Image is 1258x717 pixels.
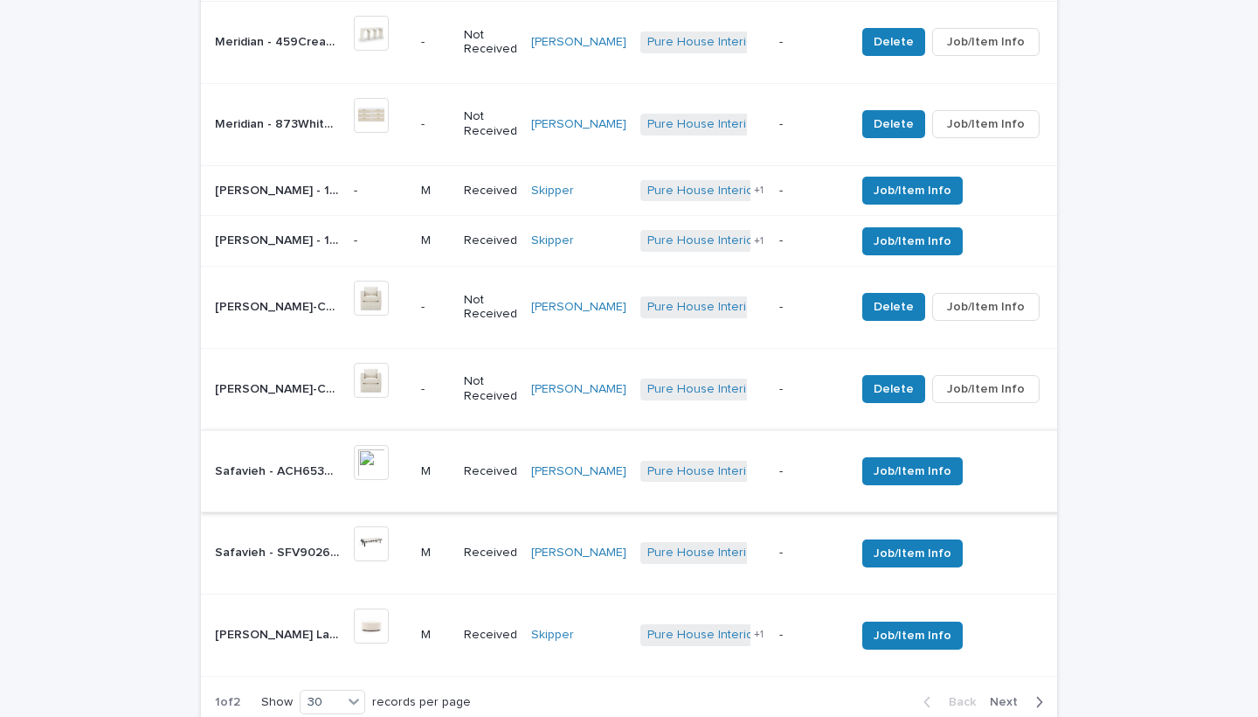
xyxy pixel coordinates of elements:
[531,184,574,198] a: Skipper
[531,628,574,643] a: Skipper
[261,695,293,710] p: Show
[201,430,1194,512] tr: Safavieh - ACH6533B | 77470Safavieh - ACH6533B | 77470 MReceived[PERSON_NAME] Pure House Interior...
[301,693,342,712] div: 30
[421,184,450,198] p: M
[464,293,517,323] p: Not Received
[464,28,517,58] p: Not Received
[647,233,923,248] a: Pure House Interiors | Inbound Shipment | 24902
[647,464,919,479] a: Pure House Interiors | Inbound Shipment | 25199
[215,114,343,132] p: Meridian - 873White-D/ White Cane Dresser | 77003
[464,233,517,248] p: Received
[215,31,343,50] p: Meridian - 459Cream-T/Triple Arc Console | 77004
[464,546,517,560] p: Received
[647,117,921,132] a: Pure House Interiors | Inbound Shipment | 25088
[201,512,1194,595] tr: Safavieh - SFV9026B | 77469Safavieh - SFV9026B | 77469 MReceived[PERSON_NAME] Pure House Interior...
[947,380,1025,398] span: Job/Item Info
[647,382,922,397] a: Pure House Interiors | Inbound Shipment | 25084
[421,35,450,50] p: -
[862,539,963,567] button: Job/Item Info
[215,461,343,479] p: Safavieh - ACH6533B | 77470
[215,230,343,248] p: REGINA ANDREWS - 15-1126 BIMINI SCONCE | 76113
[215,624,343,643] p: Sinclair Large Round Ottoman - Sinclair Large Round Ottoman | 75900
[421,464,450,479] p: M
[932,375,1040,403] button: Job/Item Info
[862,177,963,205] button: Job/Item Info
[779,35,841,50] p: -
[421,546,450,560] p: M
[932,293,1040,321] button: Job/Item Info
[647,628,895,643] a: Pure House Interiors | TDC Delivery | 25005
[862,293,925,321] button: Delete
[947,298,1025,316] span: Job/Item Info
[215,542,343,560] p: Safavieh - SFV9026B | 77469
[464,374,517,404] p: Not Received
[754,185,764,196] span: + 1
[779,628,841,643] p: -
[421,117,450,132] p: -
[947,115,1025,133] span: Job/Item Info
[354,184,407,198] p: -
[983,694,1057,710] button: Next
[531,35,626,50] a: [PERSON_NAME]
[531,117,626,132] a: [PERSON_NAME]
[874,545,951,562] span: Job/Item Info
[779,117,841,132] p: -
[909,694,983,710] button: Back
[754,630,764,640] span: + 1
[372,695,471,710] p: records per page
[531,464,626,479] a: [PERSON_NAME]
[932,110,1040,138] button: Job/Item Info
[862,110,925,138] button: Delete
[862,375,925,403] button: Delete
[201,83,1194,165] tr: Meridian - 873White-D/ White Cane Dresser | 77003Meridian - 873White-D/ White Cane Dresser | 7700...
[647,184,923,198] a: Pure House Interiors | Inbound Shipment | 24902
[201,595,1194,677] tr: [PERSON_NAME] Large Round Ottoman - [PERSON_NAME] Large Round Ottoman | 75900[PERSON_NAME] Large ...
[779,184,841,198] p: -
[862,622,963,650] button: Job/Item Info
[215,379,343,397] p: Rowe - ROTHKO-CHR-RC/Rothco Swivel Chair | 76997
[421,628,450,643] p: M
[874,298,914,316] span: Delete
[874,182,951,199] span: Job/Item Info
[874,380,914,398] span: Delete
[779,382,841,397] p: -
[874,463,951,480] span: Job/Item Info
[754,236,764,247] span: + 1
[647,35,921,50] a: Pure House Interiors | Inbound Shipment | 25088
[201,165,1194,216] tr: [PERSON_NAME] - 15-1126 [PERSON_NAME] | 76112[PERSON_NAME] - 15-1126 [PERSON_NAME] | 76112 -MRece...
[531,382,626,397] a: [PERSON_NAME]
[531,300,626,315] a: [PERSON_NAME]
[874,115,914,133] span: Delete
[932,28,1040,56] button: Job/Item Info
[862,227,963,255] button: Job/Item Info
[947,33,1025,51] span: Job/Item Info
[779,464,841,479] p: -
[874,233,951,250] span: Job/Item Info
[215,296,343,315] p: Rowe - ROTHKO-CHR-RC/Rothco Swivel Chair | 76996
[421,300,450,315] p: -
[421,233,450,248] p: M
[990,696,1028,708] span: Next
[464,464,517,479] p: Received
[938,696,976,708] span: Back
[647,300,922,315] a: Pure House Interiors | Inbound Shipment | 25084
[779,300,841,315] p: -
[464,184,517,198] p: Received
[779,546,841,560] p: -
[354,233,407,248] p: -
[874,33,914,51] span: Delete
[779,233,841,248] p: -
[201,267,1194,349] tr: [PERSON_NAME]-CHR-RC/Rothco Swivel Chair | 76996[PERSON_NAME]-CHR-RC/Rothco Swivel Chair | 76996 ...
[647,546,918,560] a: Pure House Interiors | Inbound Shipment | 25198
[421,382,450,397] p: -
[862,28,925,56] button: Delete
[464,628,517,643] p: Received
[201,216,1194,267] tr: [PERSON_NAME] - 15-1126 [PERSON_NAME] | 76113[PERSON_NAME] - 15-1126 [PERSON_NAME] | 76113 -MRece...
[215,180,343,198] p: REGINA ANDREWS - 15-1126 BIMINI SCONCE | 76112
[464,109,517,139] p: Not Received
[531,233,574,248] a: Skipper
[531,546,626,560] a: [PERSON_NAME]
[862,457,963,485] button: Job/Item Info
[201,348,1194,430] tr: [PERSON_NAME]-CHR-RC/Rothco Swivel Chair | 76997[PERSON_NAME]-CHR-RC/Rothco Swivel Chair | 76997 ...
[874,627,951,644] span: Job/Item Info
